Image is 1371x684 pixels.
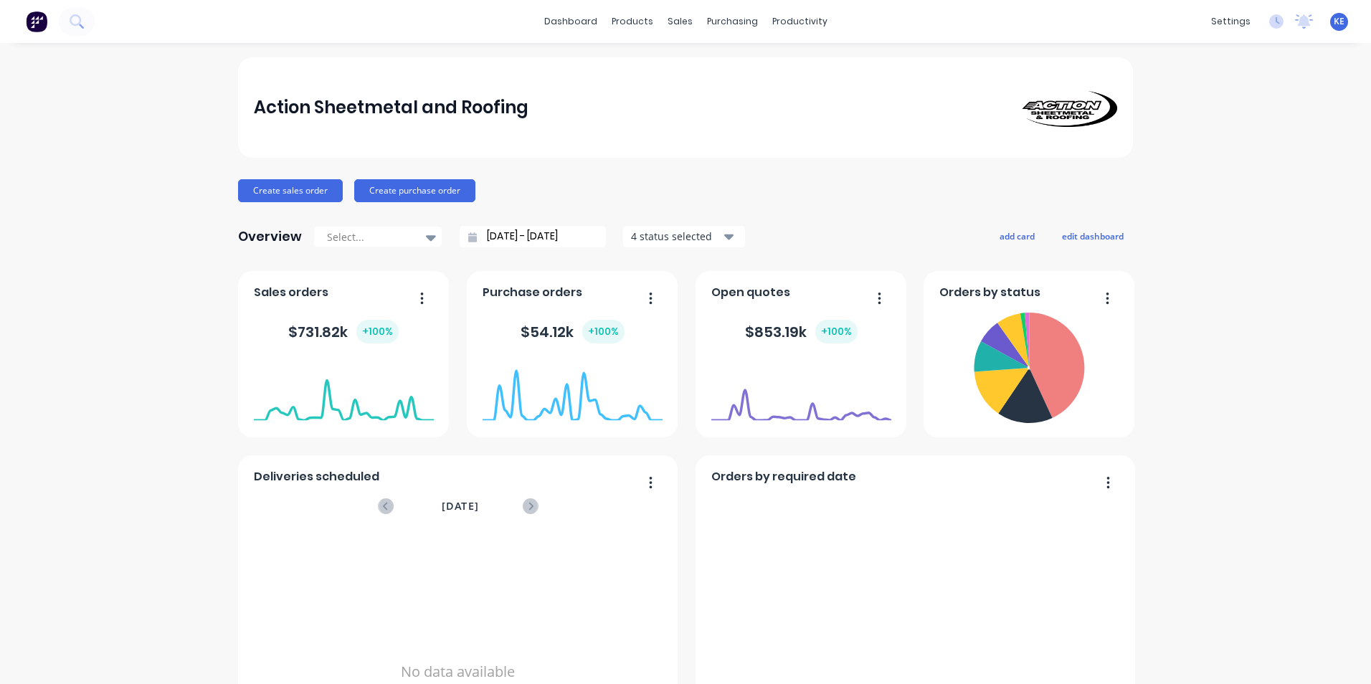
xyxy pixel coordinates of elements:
[815,320,858,343] div: + 100 %
[254,93,528,122] div: Action Sheetmetal and Roofing
[604,11,660,32] div: products
[1017,88,1117,127] img: Action Sheetmetal and Roofing
[700,11,765,32] div: purchasing
[238,179,343,202] button: Create sales order
[745,320,858,343] div: $ 853.19k
[238,222,302,251] div: Overview
[1204,11,1258,32] div: settings
[711,284,790,301] span: Open quotes
[26,11,47,32] img: Factory
[254,284,328,301] span: Sales orders
[990,227,1044,245] button: add card
[623,226,745,247] button: 4 status selected
[765,11,835,32] div: productivity
[939,284,1040,301] span: Orders by status
[1053,227,1133,245] button: edit dashboard
[442,498,479,514] span: [DATE]
[483,284,582,301] span: Purchase orders
[288,320,399,343] div: $ 731.82k
[356,320,399,343] div: + 100 %
[254,468,379,485] span: Deliveries scheduled
[537,11,604,32] a: dashboard
[660,11,700,32] div: sales
[631,229,721,244] div: 4 status selected
[521,320,625,343] div: $ 54.12k
[354,179,475,202] button: Create purchase order
[1334,15,1344,28] span: KE
[582,320,625,343] div: + 100 %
